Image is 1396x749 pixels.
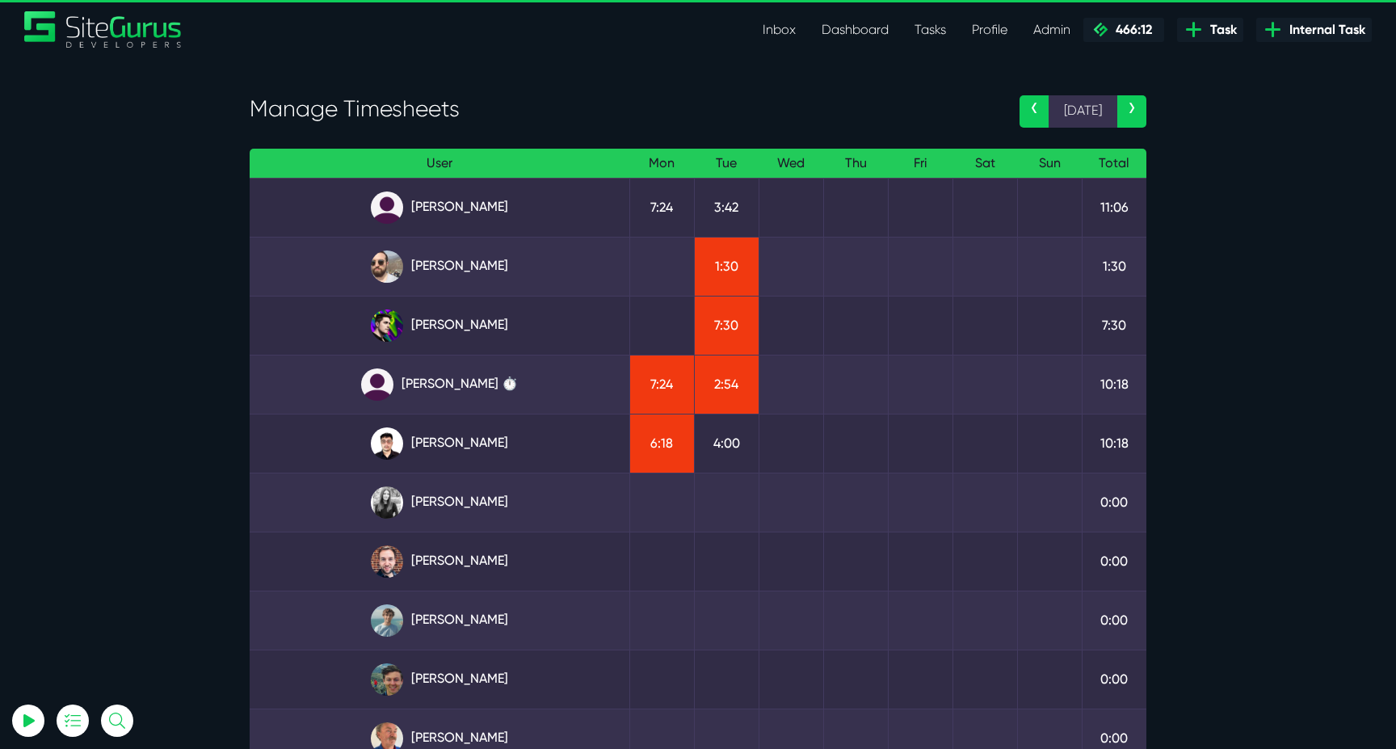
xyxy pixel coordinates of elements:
[1117,95,1146,128] a: ›
[250,149,629,179] th: User
[694,296,759,355] td: 7:30
[24,11,183,48] img: Sitegurus Logo
[1283,20,1365,40] span: Internal Task
[1020,95,1049,128] a: ‹
[1177,18,1243,42] a: Task
[1082,355,1146,414] td: 10:18
[371,486,403,519] img: rgqpcqpgtbr9fmz9rxmm.jpg
[1082,149,1146,179] th: Total
[694,355,759,414] td: 2:54
[371,191,403,224] img: default_qrqg0b.png
[1083,18,1164,42] a: 466:12
[1109,22,1152,37] span: 466:12
[1049,95,1117,128] span: [DATE]
[902,14,959,46] a: Tasks
[952,149,1017,179] th: Sat
[959,14,1020,46] a: Profile
[263,191,616,224] a: [PERSON_NAME]
[263,604,616,637] a: [PERSON_NAME]
[250,95,995,123] h3: Manage Timesheets
[809,14,902,46] a: Dashboard
[1082,414,1146,473] td: 10:18
[694,149,759,179] th: Tue
[823,149,888,179] th: Thu
[263,545,616,578] a: [PERSON_NAME]
[1082,532,1146,591] td: 0:00
[1082,178,1146,237] td: 11:06
[371,545,403,578] img: tfogtqcjwjterk6idyiu.jpg
[24,11,183,48] a: SiteGurus
[1082,650,1146,709] td: 0:00
[694,414,759,473] td: 4:00
[1082,296,1146,355] td: 7:30
[1204,20,1237,40] span: Task
[263,309,616,342] a: [PERSON_NAME]
[1020,14,1083,46] a: Admin
[629,178,694,237] td: 7:24
[263,368,616,401] a: [PERSON_NAME] ⏱️
[1082,473,1146,532] td: 0:00
[694,237,759,296] td: 1:30
[371,309,403,342] img: rxuxidhawjjb44sgel4e.png
[371,604,403,637] img: tkl4csrki1nqjgf0pb1z.png
[1082,237,1146,296] td: 1:30
[263,427,616,460] a: [PERSON_NAME]
[263,250,616,283] a: [PERSON_NAME]
[888,149,952,179] th: Fri
[263,486,616,519] a: [PERSON_NAME]
[1017,149,1082,179] th: Sun
[371,250,403,283] img: ublsy46zpoyz6muduycb.jpg
[759,149,823,179] th: Wed
[1082,591,1146,650] td: 0:00
[371,427,403,460] img: xv1kmavyemxtguplm5ir.png
[750,14,809,46] a: Inbox
[1256,18,1372,42] a: Internal Task
[263,663,616,696] a: [PERSON_NAME]
[629,414,694,473] td: 6:18
[629,355,694,414] td: 7:24
[371,663,403,696] img: esb8jb8dmrsykbqurfoz.jpg
[361,368,393,401] img: default_qrqg0b.png
[694,178,759,237] td: 3:42
[629,149,694,179] th: Mon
